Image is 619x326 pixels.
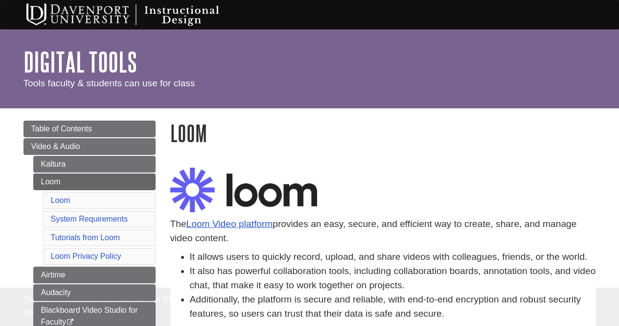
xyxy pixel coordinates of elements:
[190,293,596,321] li: Additionally, the platform is secure and reliable, with end-to-end encryption and robust security...
[186,219,273,229] a: Loom Video platform
[51,233,120,242] a: Tutorials from Loom
[31,125,92,133] span: Table of Contents
[190,264,596,293] li: It also has powerful collaboration tools, including collaboration boards, annotation tools, and v...
[33,156,156,173] a: Kaltura
[190,250,596,264] li: It allows users to quickly record, upload, and share videos with colleagues, friends, or the world.
[23,121,156,137] a: Table of Contents
[31,142,80,150] span: Video & Audio
[170,121,596,146] h1: Loom
[23,138,156,155] a: Video & Audio
[170,168,317,212] img: loom logo
[66,319,74,326] i: This link opens in a new window
[170,217,596,246] p: The provides an easy, secure, and efficient way to create, share, and manage video content.
[51,196,70,204] a: Loom
[51,252,121,260] a: Loom Privacy Policy
[33,174,156,190] a: Loom
[33,284,156,301] a: Audacity
[19,2,253,27] img: Davenport University Instructional Design
[23,47,137,77] a: Digital Tools
[33,267,156,283] a: Airtime
[51,215,128,223] a: System Requirements
[23,78,195,88] span: Tools faculty & students can use for class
